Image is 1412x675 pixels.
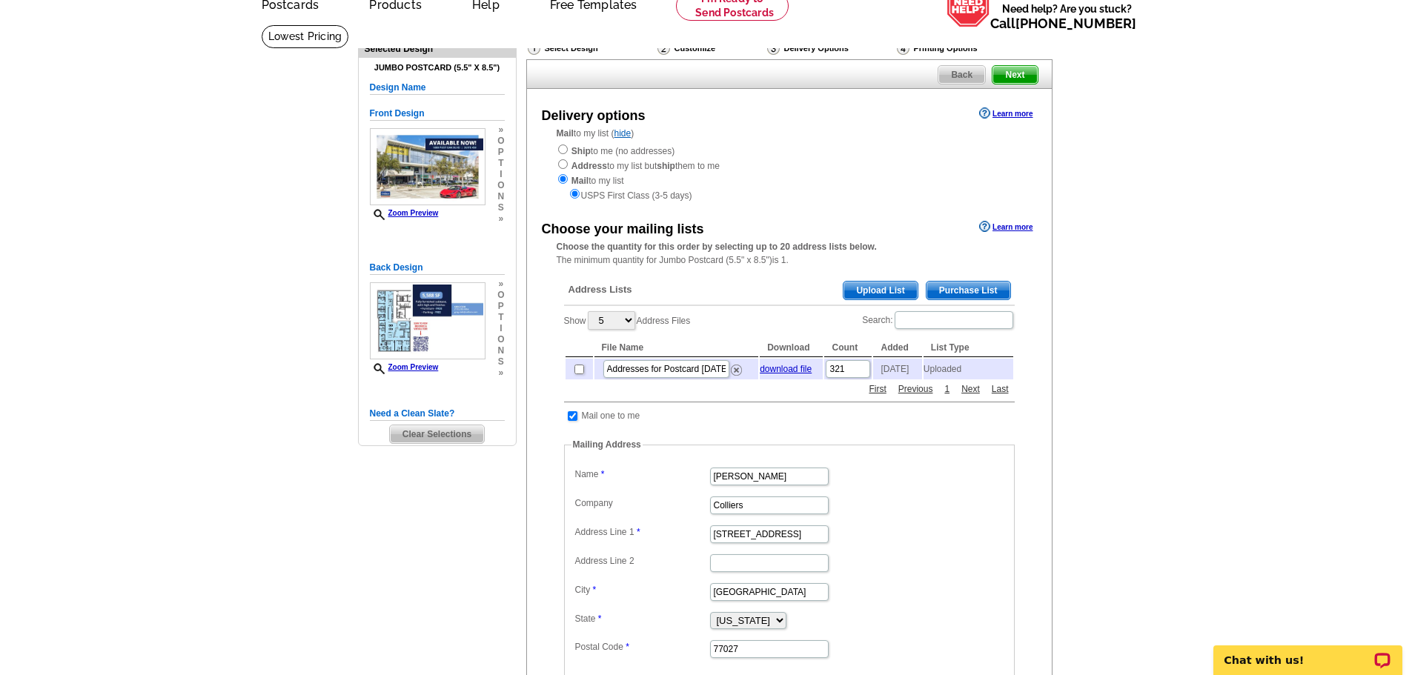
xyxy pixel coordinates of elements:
[557,242,877,252] strong: Choose the quantity for this order by selecting up to 20 address lists below.
[497,301,504,312] span: p
[731,362,742,372] a: Remove this list
[542,106,646,126] div: Delivery options
[527,240,1052,267] div: The minimum quantity for Jumbo Postcard (5.5" x 8.5")is 1.
[656,41,766,56] div: Customize
[497,345,504,356] span: n
[924,359,1013,379] td: Uploaded
[941,382,953,396] a: 1
[1204,628,1412,675] iframe: LiveChat chat widget
[760,364,812,374] a: download file
[862,310,1014,330] label: Search:
[370,209,439,217] a: Zoom Preview
[564,310,691,331] label: Show Address Files
[575,496,709,510] label: Company
[542,219,704,239] div: Choose your mailing lists
[497,124,504,136] span: »
[575,525,709,539] label: Address Line 1
[370,407,505,421] h5: Need a Clean Slate?
[497,202,504,213] span: s
[390,425,484,443] span: Clear Selections
[528,41,540,55] img: Select Design
[843,282,917,299] span: Upload List
[571,176,589,186] strong: Mail
[497,158,504,169] span: t
[958,382,984,396] a: Next
[767,41,780,55] img: Delivery Options
[588,311,635,330] select: ShowAddress Files
[938,65,986,84] a: Back
[614,128,632,139] a: hide
[370,128,485,205] img: small-thumb.jpg
[657,161,675,171] strong: ship
[895,41,1027,56] div: Printing Options
[731,365,742,376] img: delete.png
[594,339,759,357] th: File Name
[557,187,1022,202] div: USPS First Class (3-5 days)
[990,16,1136,31] span: Call
[497,279,504,290] span: »
[370,81,505,95] h5: Design Name
[370,107,505,121] h5: Front Design
[497,312,504,323] span: t
[760,339,823,357] th: Download
[497,213,504,225] span: »
[766,41,895,59] div: Delivery Options
[497,180,504,191] span: o
[497,136,504,147] span: o
[895,311,1013,329] input: Search:
[1015,16,1136,31] a: [PHONE_NUMBER]
[497,334,504,345] span: o
[557,128,574,139] strong: Mail
[569,283,632,296] span: Address Lists
[557,143,1022,202] div: to me (no addresses) to my list but them to me to my list
[824,339,872,357] th: Count
[873,359,921,379] td: [DATE]
[370,363,439,371] a: Zoom Preview
[581,408,641,423] td: Mail one to me
[370,282,485,359] img: small-thumb.jpg
[990,1,1144,31] span: Need help? Are you stuck?
[897,41,909,55] img: Printing Options & Summary
[527,127,1052,202] div: to my list ( )
[865,382,889,396] a: First
[497,356,504,368] span: s
[526,41,656,59] div: Select Design
[927,282,1010,299] span: Purchase List
[895,382,937,396] a: Previous
[571,146,591,156] strong: Ship
[571,161,607,171] strong: Address
[575,612,709,625] label: State
[497,169,504,180] span: i
[575,468,709,481] label: Name
[992,66,1037,84] span: Next
[575,640,709,654] label: Postal Code
[497,147,504,158] span: p
[497,323,504,334] span: i
[988,382,1012,396] a: Last
[979,221,1033,233] a: Learn more
[497,368,504,379] span: »
[657,41,670,55] img: Customize
[497,191,504,202] span: n
[873,339,921,357] th: Added
[979,107,1033,119] a: Learn more
[575,554,709,568] label: Address Line 2
[370,63,505,73] h4: Jumbo Postcard (5.5" x 8.5")
[370,261,505,275] h5: Back Design
[497,290,504,301] span: o
[359,41,516,56] div: Selected Design
[924,339,1013,357] th: List Type
[938,66,985,84] span: Back
[575,583,709,596] label: City
[571,438,643,451] legend: Mailing Address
